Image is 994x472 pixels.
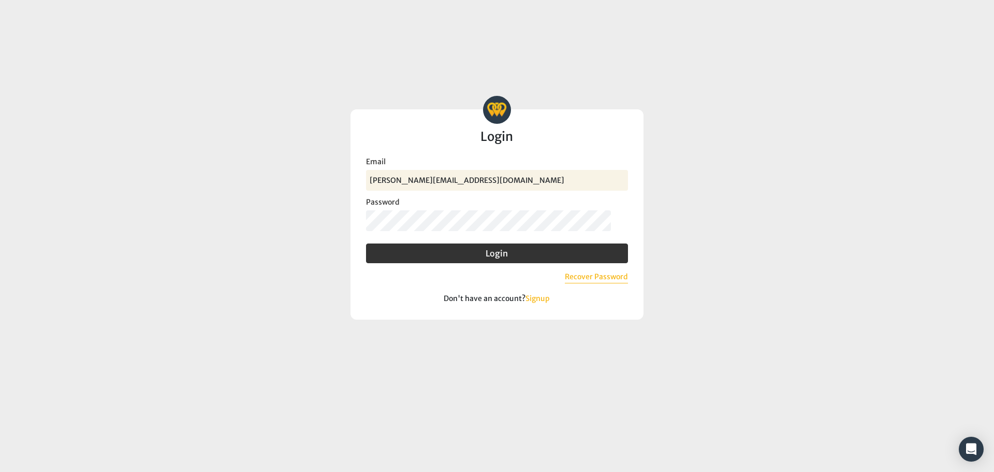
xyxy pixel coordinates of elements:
[366,196,628,208] label: Password
[565,271,628,283] button: Recover Password
[525,294,550,303] a: Signup
[366,130,628,144] h2: Login
[959,437,984,462] div: Open Intercom Messenger
[366,156,628,167] label: Email
[366,170,628,191] input: Email
[366,244,628,263] button: Login
[366,294,628,304] p: Don't have an account?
